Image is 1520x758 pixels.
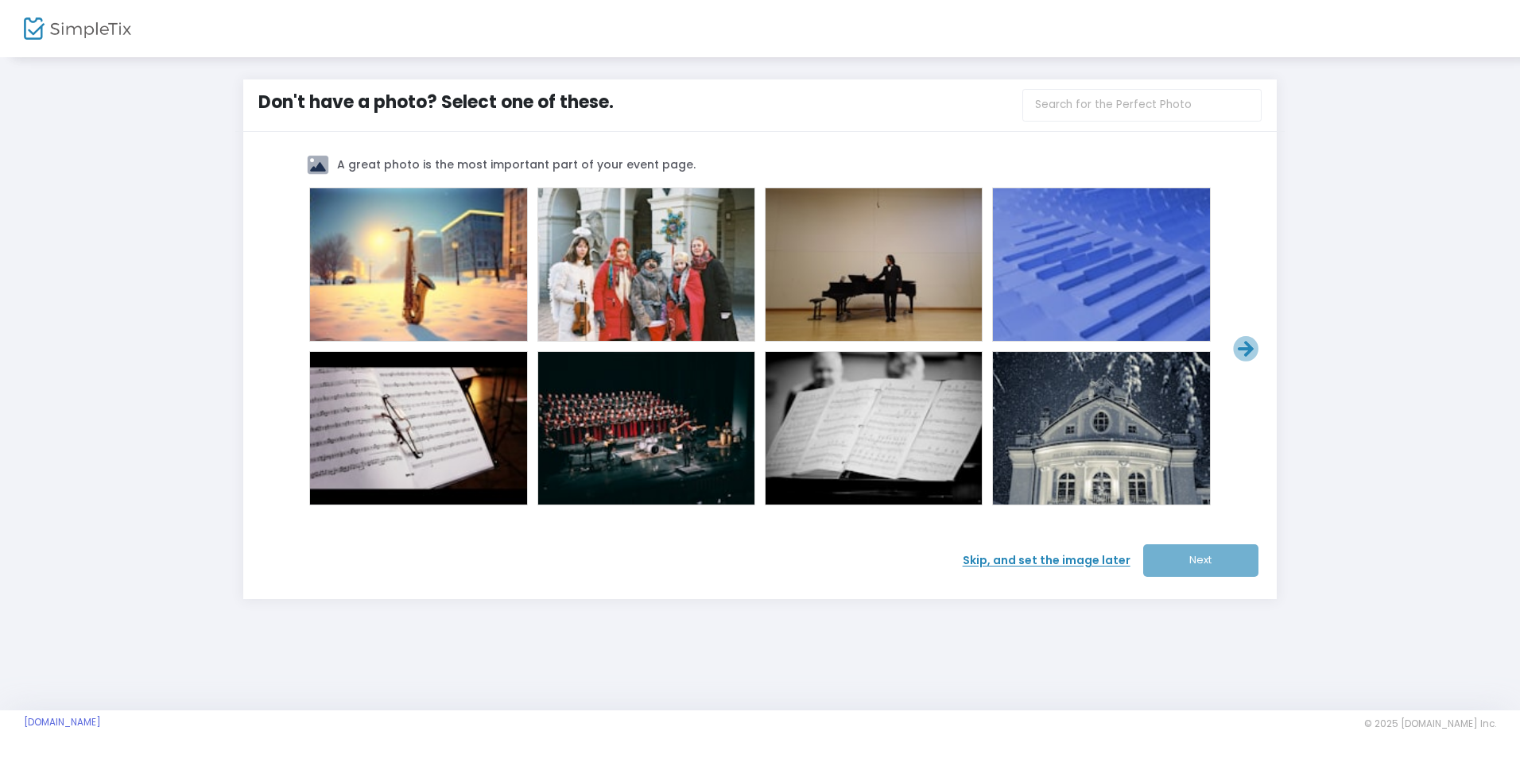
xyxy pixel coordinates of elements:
span: Skip, and set the image later [963,552,1143,569]
img: event-image.png [307,155,329,175]
div: A great photo is the most important part of your event page. [332,157,696,173]
a: [DOMAIN_NAME] [24,716,101,729]
input: Search for the Perfect Photo [1022,89,1262,122]
span: © 2025 [DOMAIN_NAME] Inc. [1364,717,1496,730]
h4: Don't have a photo? Select one of these. [258,89,1007,115]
